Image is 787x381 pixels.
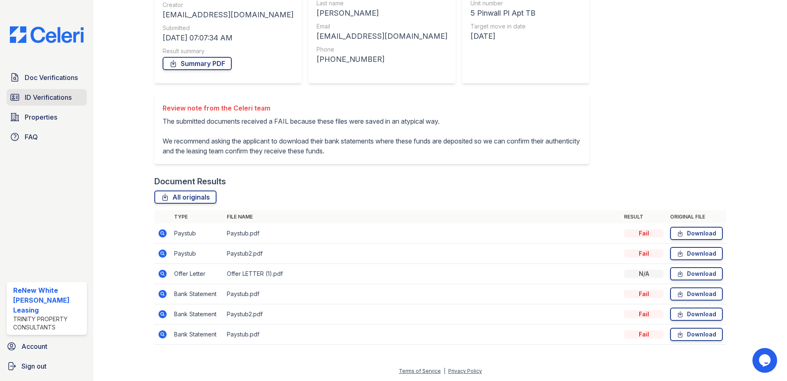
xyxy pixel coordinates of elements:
[670,287,723,301] a: Download
[624,290,664,298] div: Fail
[670,247,723,260] a: Download
[171,325,224,345] td: Bank Statement
[3,338,90,355] a: Account
[7,129,87,145] a: FAQ
[13,315,84,332] div: Trinity Property Consultants
[670,328,723,341] a: Download
[171,304,224,325] td: Bank Statement
[624,310,664,318] div: Fail
[224,264,621,284] td: Offer LETTER (1).pdf
[624,330,664,339] div: Fail
[752,348,779,373] iframe: chat widget
[670,267,723,280] a: Download
[224,210,621,223] th: File name
[224,325,621,345] td: Paystub.pdf
[317,31,447,42] div: [EMAIL_ADDRESS][DOMAIN_NAME]
[317,45,447,54] div: Phone
[171,210,224,223] th: Type
[163,47,293,55] div: Result summary
[163,24,293,32] div: Submitted
[7,109,87,125] a: Properties
[224,284,621,304] td: Paystub.pdf
[317,22,447,31] div: Email
[3,26,90,43] img: CE_Logo_Blue-a8612792a0a2168367f1c8372b55b34899dd931a85d93a1a3d3e32e68fde9ad4.png
[25,92,72,102] span: ID Verifications
[171,244,224,264] td: Paystub
[224,223,621,244] td: Paystub.pdf
[163,32,293,44] div: [DATE] 07:07:34 AM
[171,264,224,284] td: Offer Letter
[470,31,581,42] div: [DATE]
[444,368,445,374] div: |
[21,341,47,351] span: Account
[399,368,441,374] a: Terms of Service
[667,210,726,223] th: Original file
[25,112,57,122] span: Properties
[624,249,664,258] div: Fail
[621,210,667,223] th: Result
[317,54,447,65] div: [PHONE_NUMBER]
[163,57,232,70] a: Summary PDF
[448,368,482,374] a: Privacy Policy
[163,1,293,9] div: Creator
[470,22,581,31] div: Target move in date
[13,285,84,315] div: ReNew White [PERSON_NAME] Leasing
[224,304,621,325] td: Paystub2.pdf
[25,132,38,142] span: FAQ
[7,89,87,106] a: ID Verifications
[163,9,293,21] div: [EMAIL_ADDRESS][DOMAIN_NAME]
[171,284,224,304] td: Bank Statement
[163,103,581,113] div: Review note from the Celeri team
[25,73,78,82] span: Doc Verifications
[670,227,723,240] a: Download
[21,361,47,371] span: Sign out
[154,176,226,187] div: Document Results
[224,244,621,264] td: Paystub2.pdf
[154,190,217,204] a: All originals
[3,358,90,374] a: Sign out
[317,7,447,19] div: [PERSON_NAME]
[7,69,87,86] a: Doc Verifications
[624,229,664,238] div: Fail
[171,223,224,244] td: Paystub
[163,116,581,156] p: The submitted documents received a FAIL because these files were saved in an atypical way. We rec...
[670,308,723,321] a: Download
[624,270,664,278] div: N/A
[470,7,581,19] div: 5 Pinwall Pl Apt TB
